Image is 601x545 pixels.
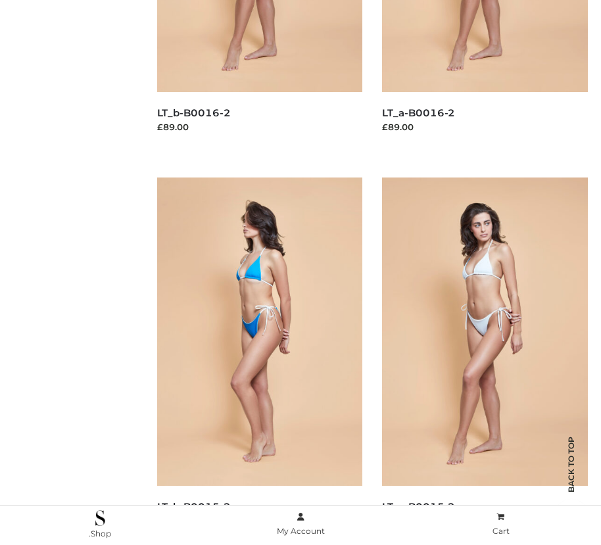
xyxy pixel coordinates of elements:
a: LT_b-B0015-2 [157,500,231,513]
a: LT_a-B0016-2 [382,107,455,119]
span: Cart [493,526,510,536]
span: Back to top [555,460,588,492]
a: LT_b-B0016-2 [157,107,231,119]
div: £89.00 [157,120,363,133]
img: .Shop [95,510,105,526]
div: £89.00 [382,120,588,133]
span: .Shop [89,529,111,538]
a: My Account [201,509,401,539]
span: My Account [277,526,325,536]
a: LT_a-B0015-2 [382,500,455,513]
a: Cart [400,509,601,539]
